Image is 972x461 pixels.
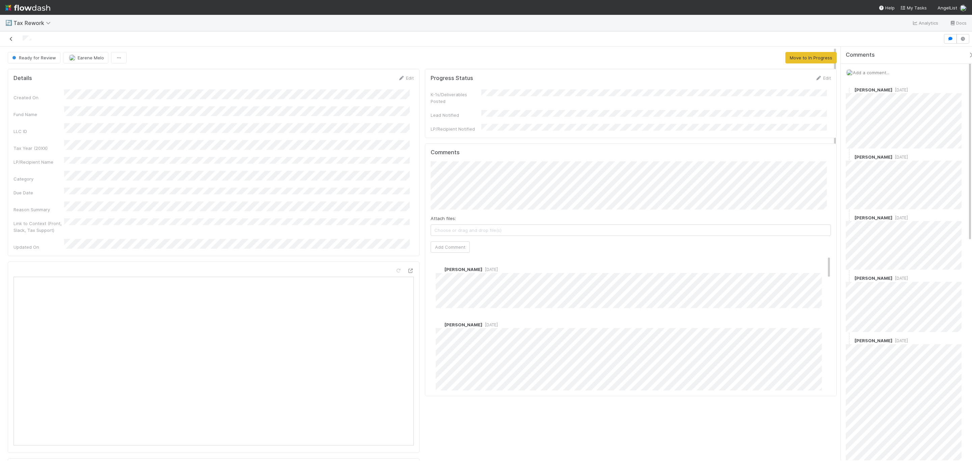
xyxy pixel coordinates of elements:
span: [DATE] [892,87,908,92]
h5: Progress Status [431,75,473,82]
span: [DATE] [892,276,908,281]
a: Analytics [912,19,939,27]
h5: Details [13,75,32,82]
span: Tax Rework [13,20,54,26]
span: [DATE] [482,267,498,272]
a: My Tasks [900,4,927,11]
div: LP/Recipient Name [13,159,64,165]
span: My Tasks [900,5,927,10]
span: Add a comment... [853,70,889,75]
span: [PERSON_NAME] [444,267,482,272]
span: [DATE] [892,215,908,220]
div: Help [879,4,895,11]
img: logo-inverted-e16ddd16eac7371096b0.svg [5,2,50,13]
label: Attach files: [431,215,456,222]
span: [PERSON_NAME] [855,215,892,220]
img: avatar_bc42736a-3f00-4d10-a11d-d22e63cdc729.png [846,69,853,76]
img: avatar_04ed6c9e-3b93-401c-8c3a-8fad1b1fc72c.png [846,337,853,344]
button: Move to In Progress [785,52,837,63]
div: LLC ID [13,128,64,135]
img: avatar_04ed6c9e-3b93-401c-8c3a-8fad1b1fc72c.png [436,321,442,328]
div: Link to Context (Front, Slack, Tax Support) [13,220,64,234]
span: Choose or drag and drop file(s) [431,225,831,236]
img: avatar_bc42736a-3f00-4d10-a11d-d22e63cdc729.png [960,5,967,11]
img: avatar_bc42736a-3f00-4d10-a11d-d22e63cdc729.png [69,54,76,61]
img: avatar_04ed6c9e-3b93-401c-8c3a-8fad1b1fc72c.png [846,214,853,221]
img: avatar_04ed6c9e-3b93-401c-8c3a-8fad1b1fc72c.png [846,154,853,161]
span: [PERSON_NAME] [444,322,482,327]
span: 🔄 [5,20,12,26]
h5: Comments [431,149,831,156]
div: Created On [13,94,64,101]
div: Reason Summary [13,206,64,213]
div: Lead Notified [431,112,481,118]
img: avatar_04ed6c9e-3b93-401c-8c3a-8fad1b1fc72c.png [436,266,442,273]
img: avatar_04ed6c9e-3b93-401c-8c3a-8fad1b1fc72c.png [846,275,853,282]
span: [DATE] [892,155,908,160]
button: Add Comment [431,241,470,253]
div: Due Date [13,189,64,196]
a: Edit [398,75,414,81]
span: [PERSON_NAME] [855,338,892,343]
span: Ready for Review [11,55,56,60]
button: Ready for Review [8,52,60,63]
span: Comments [846,52,875,58]
div: Tax Year (20XX) [13,145,64,152]
span: [PERSON_NAME] [855,154,892,160]
a: Edit [815,75,831,81]
a: Docs [949,19,967,27]
span: AngelList [938,5,957,10]
div: Updated On [13,244,64,250]
div: Fund Name [13,111,64,118]
div: Category [13,175,64,182]
span: Earene Melo [78,55,104,60]
div: K-1s/Deliverables Posted [431,91,481,105]
span: [PERSON_NAME] [855,275,892,281]
div: LP/Recipient Notified [431,126,481,132]
span: [PERSON_NAME] [855,87,892,92]
button: Earene Melo [63,52,108,63]
img: avatar_04ed6c9e-3b93-401c-8c3a-8fad1b1fc72c.png [846,86,853,93]
span: [DATE] [892,338,908,343]
span: [DATE] [482,322,498,327]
